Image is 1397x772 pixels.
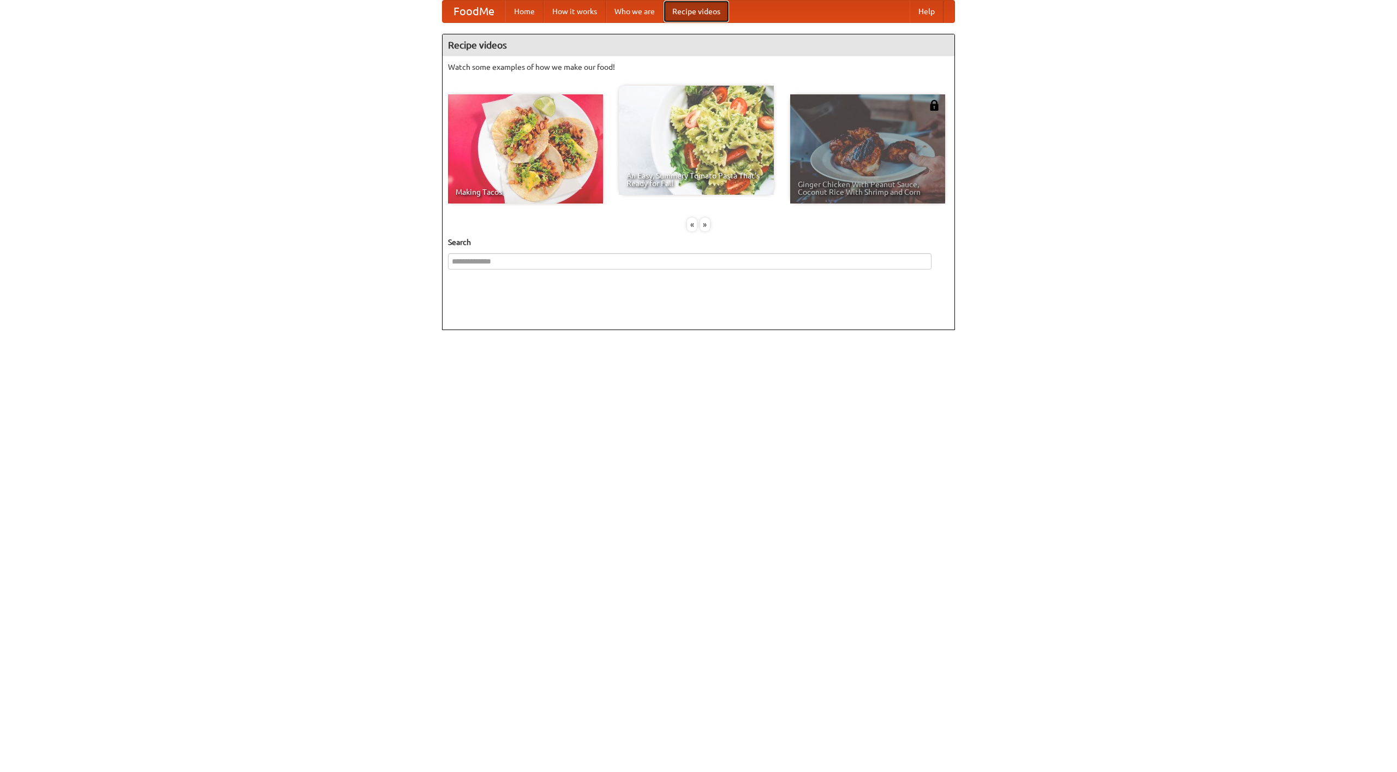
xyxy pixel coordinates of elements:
h4: Recipe videos [443,34,954,56]
a: FoodMe [443,1,505,22]
span: Making Tacos [456,188,595,196]
span: An Easy, Summery Tomato Pasta That's Ready for Fall [626,172,766,187]
a: Help [910,1,944,22]
p: Watch some examples of how we make our food! [448,62,949,73]
h5: Search [448,237,949,248]
a: An Easy, Summery Tomato Pasta That's Ready for Fall [619,86,774,195]
div: « [687,218,697,231]
a: Making Tacos [448,94,603,204]
a: Who we are [606,1,664,22]
a: How it works [544,1,606,22]
a: Recipe videos [664,1,729,22]
img: 483408.png [929,100,940,111]
div: » [700,218,710,231]
a: Home [505,1,544,22]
